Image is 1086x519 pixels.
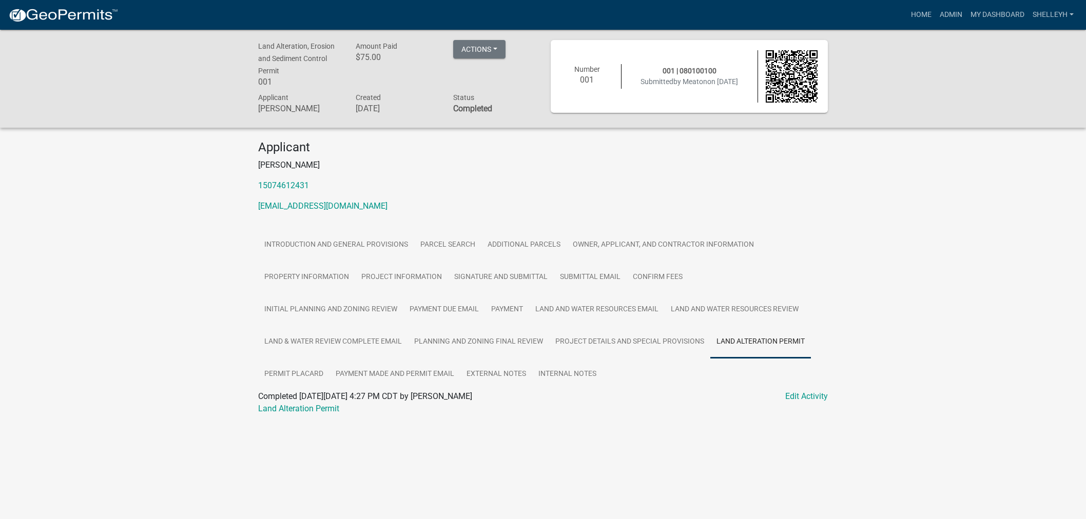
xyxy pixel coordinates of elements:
[414,229,481,262] a: Parcel search
[710,326,811,358] a: Land Alteration Permit
[329,358,460,391] a: Payment Made and Permit Email
[532,358,603,391] a: Internal Notes
[258,104,340,113] h6: [PERSON_NAME]
[554,261,627,294] a: Submittal Email
[408,326,549,358] a: Planning and Zoning Final Review
[1029,5,1078,25] a: shelleyh
[453,104,492,113] strong: Completed
[258,181,309,190] a: 15074612431
[356,104,438,113] h6: [DATE]
[785,390,828,403] a: Edit Activity
[453,40,506,58] button: Actions
[356,52,438,62] h6: $75.00
[460,358,532,391] a: External Notes
[258,229,414,262] a: Introduction and General Provisions
[663,67,716,75] span: 001 | 080100100
[665,293,805,326] a: Land and Water Resources Review
[574,65,600,73] span: Number
[356,42,397,50] span: Amount Paid
[356,93,381,102] span: Created
[448,261,554,294] a: Signature and Submittal
[966,5,1029,25] a: My Dashboard
[258,140,828,155] h4: Applicant
[258,93,288,102] span: Applicant
[907,5,936,25] a: Home
[355,261,448,294] a: Project Information
[258,261,355,294] a: Property Information
[529,293,665,326] a: Land and Water Resources Email
[258,358,329,391] a: Permit Placard
[481,229,567,262] a: Additional Parcels
[549,326,710,358] a: Project Details and Special Provisions
[258,201,387,211] a: [EMAIL_ADDRESS][DOMAIN_NAME]
[258,159,828,171] p: [PERSON_NAME]
[403,293,485,326] a: Payment Due Email
[258,293,403,326] a: Initial Planning and Zoning Review
[258,391,472,401] span: Completed [DATE][DATE] 4:27 PM CDT by [PERSON_NAME]
[641,77,738,86] span: Submitted on [DATE]
[561,75,613,85] h6: 001
[258,42,335,75] span: Land Alteration, Erosion and Sediment Control Permit
[453,93,474,102] span: Status
[766,50,818,103] img: QR code
[673,77,707,86] span: by Meaton
[485,293,529,326] a: Payment
[567,229,760,262] a: Owner, Applicant, and Contractor Information
[627,261,689,294] a: Confirm Fees
[258,326,408,358] a: Land & Water Review Complete Email
[258,404,339,413] a: Land Alteration Permit
[258,77,340,87] h6: 001
[936,5,966,25] a: Admin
